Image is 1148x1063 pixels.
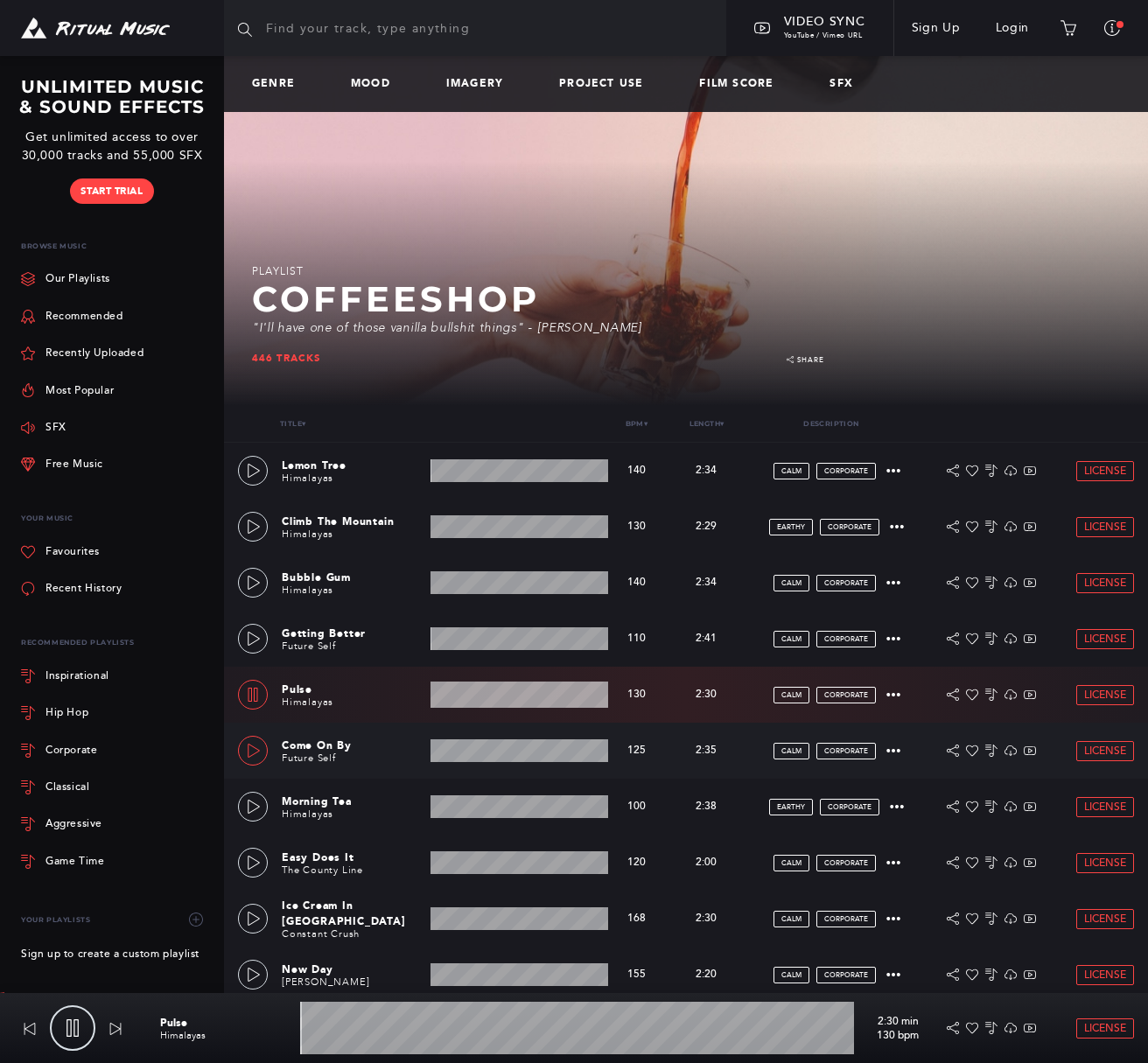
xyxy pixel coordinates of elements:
p: New Day [282,962,423,977]
p: 125 [615,745,657,757]
a: Recent History [21,570,122,607]
span: calm [781,635,801,643]
a: Corporate [21,731,210,768]
span: YouTube / Vimeo URL [784,31,863,39]
p: 2:00 [671,855,741,871]
a: Bpm [626,419,648,428]
p: Description [741,420,920,428]
a: Future Self [282,752,336,764]
a: Most Popular [21,372,114,409]
a: Start Trial [70,178,153,204]
span: License [1084,745,1126,757]
span: License [1084,689,1126,701]
a: Aggressive [21,806,210,843]
a: Inspirational [21,658,210,695]
a: Himalayas [160,1030,206,1041]
p: Getting Better [282,626,423,641]
a: Constant Crush [282,928,360,940]
p: 140 [615,577,657,589]
span: corporate [824,691,868,699]
span: ▾ [720,420,724,428]
span: License [1084,1023,1126,1034]
a: Future Self [282,640,336,652]
span: calm [781,859,801,867]
p: 130 [615,521,657,533]
a: Our Playlists [21,261,110,297]
div: Your Playlists [21,901,210,938]
a: Imagery [446,78,517,90]
p: 130 bpm [861,1030,919,1042]
a: Title [280,419,305,428]
span: "I'll have one of those vanilla bullshit things" - [PERSON_NAME] [252,321,642,335]
p: Lemon Tree [282,458,423,473]
p: 2:34 [671,575,741,591]
a: Game Time [21,843,210,880]
p: 100 [615,801,657,813]
span: calm [781,691,801,699]
a: Mood [351,78,404,90]
a: Himalayas [282,584,333,596]
span: corporate [824,579,868,587]
div: Game Time [45,857,104,867]
span: corporate [824,747,868,755]
span: corporate [824,467,868,475]
a: Recently Uploaded [21,335,143,372]
p: 2:29 [671,519,741,535]
span: corporate [824,859,868,867]
div: Aggressive [45,819,102,829]
div: Inspirational [45,671,109,682]
p: Easy Does It [282,850,423,865]
p: 2:41 [671,631,741,647]
a: Free Music [21,446,103,483]
a: SFX [829,78,867,90]
p: 110 [615,633,657,645]
span: calm [781,971,801,979]
a: The County Line [282,864,363,876]
a: Sign up to create a custom playlist [21,938,199,971]
span: License [1084,801,1126,813]
a: Project Use [559,78,657,90]
p: Get unlimited access to over 30,000 tracks and 55,000 SFX [14,128,210,164]
p: Pulse [282,682,423,697]
a: Himalayas [282,528,333,540]
p: 168 [615,913,657,925]
a: Himalayas [282,472,333,484]
a: Hip Hop [21,695,210,731]
p: 130 [615,689,657,701]
p: Come On By [282,738,423,753]
p: Morning Tea [282,794,423,809]
p: Bubble Gum [282,570,423,585]
span: License [1084,465,1126,477]
div: Hip Hop [45,708,88,718]
span: Playlist [252,265,304,277]
span: calm [781,747,801,755]
div: Classical [45,782,89,793]
span: License [1084,857,1126,869]
p: 120 [615,857,657,869]
p: Ice Cream In [GEOGRAPHIC_DATA] [282,898,423,929]
a: Classical [21,769,210,806]
span: corporate [824,635,868,643]
span: calm [781,579,801,587]
span: corporate [824,971,868,979]
p: 2:34 [671,463,741,479]
span: License [1084,521,1126,533]
p: 2:20 [671,967,741,983]
p: Browse Music [21,232,210,261]
span: License [1084,969,1126,981]
p: Climb The Mountain [282,514,423,529]
a: [PERSON_NAME] [282,976,369,988]
p: 2:35 [671,743,741,759]
span: corporate [824,915,868,923]
div: Recommended Playlists [21,628,210,657]
a: Genre [252,78,309,90]
a: Length [689,419,724,428]
span: License [1084,913,1126,925]
a: Recommended [21,297,123,334]
span: corporate [828,523,871,531]
p: 2:30 min [861,1014,919,1030]
a: Film Score [699,78,787,90]
p: 2:38 [671,799,741,815]
div: Corporate [45,745,97,756]
a: Login [978,3,1047,52]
